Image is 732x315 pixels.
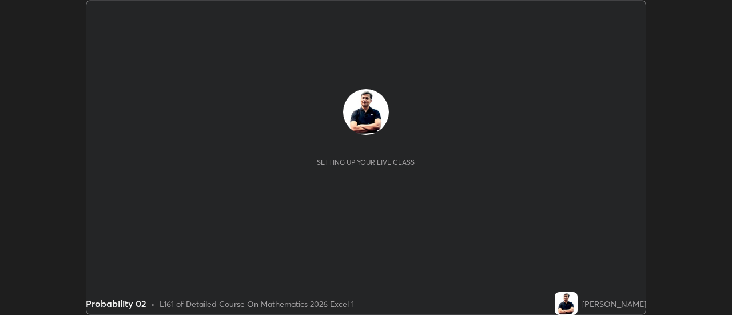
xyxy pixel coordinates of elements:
[343,89,389,135] img: 988431c348cc4fbe81a6401cf86f26e4.jpg
[86,297,146,310] div: Probability 02
[160,298,354,310] div: L161 of Detailed Course On Mathematics 2026 Excel 1
[151,298,155,310] div: •
[555,292,578,315] img: 988431c348cc4fbe81a6401cf86f26e4.jpg
[317,158,415,166] div: Setting up your live class
[582,298,646,310] div: [PERSON_NAME]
